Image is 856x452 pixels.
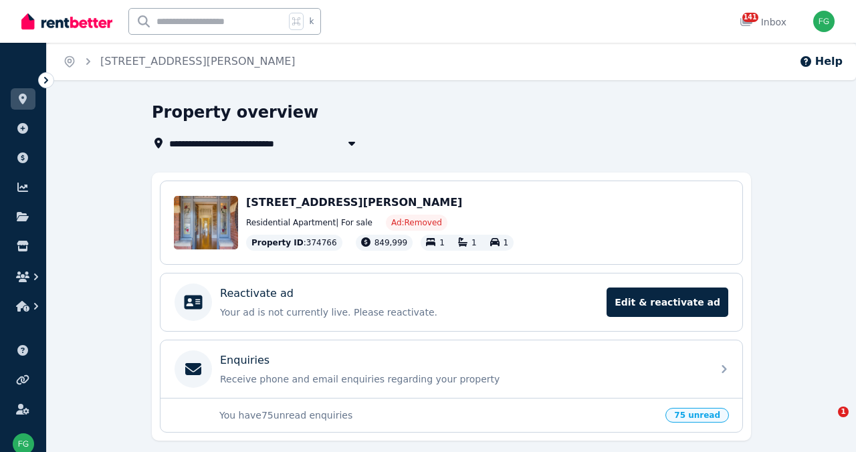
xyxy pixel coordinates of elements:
[799,53,843,70] button: Help
[100,55,296,68] a: [STREET_ADDRESS][PERSON_NAME]
[47,43,312,80] nav: Breadcrumb
[220,306,599,319] p: Your ad is not currently live. Please reactivate.
[220,352,270,368] p: Enquiries
[246,235,342,251] div: : 374766
[811,407,843,439] iframe: Intercom live chat
[160,340,742,398] a: EnquiriesReceive phone and email enquiries regarding your property
[742,13,758,22] span: 141
[374,238,408,247] span: 849,999
[219,409,657,422] p: You have 75 unread enquiries
[838,407,849,417] span: 1
[740,15,786,29] div: Inbox
[152,102,318,123] h1: Property overview
[246,196,462,209] span: [STREET_ADDRESS][PERSON_NAME]
[813,11,835,32] img: Franco Gugliotta
[220,286,294,302] p: Reactivate ad
[391,217,442,228] span: Ad: Removed
[220,372,704,386] p: Receive phone and email enquiries regarding your property
[251,237,304,248] span: Property ID
[504,238,509,247] span: 1
[439,238,445,247] span: 1
[21,11,112,31] img: RentBetter
[665,408,729,423] span: 75 unread
[309,16,314,27] span: k
[607,288,728,317] span: Edit & reactivate ad
[246,217,372,228] span: Residential Apartment | For sale
[160,273,742,331] a: Reactivate adYour ad is not currently live. Please reactivate.Edit & reactivate ad
[471,238,477,247] span: 1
